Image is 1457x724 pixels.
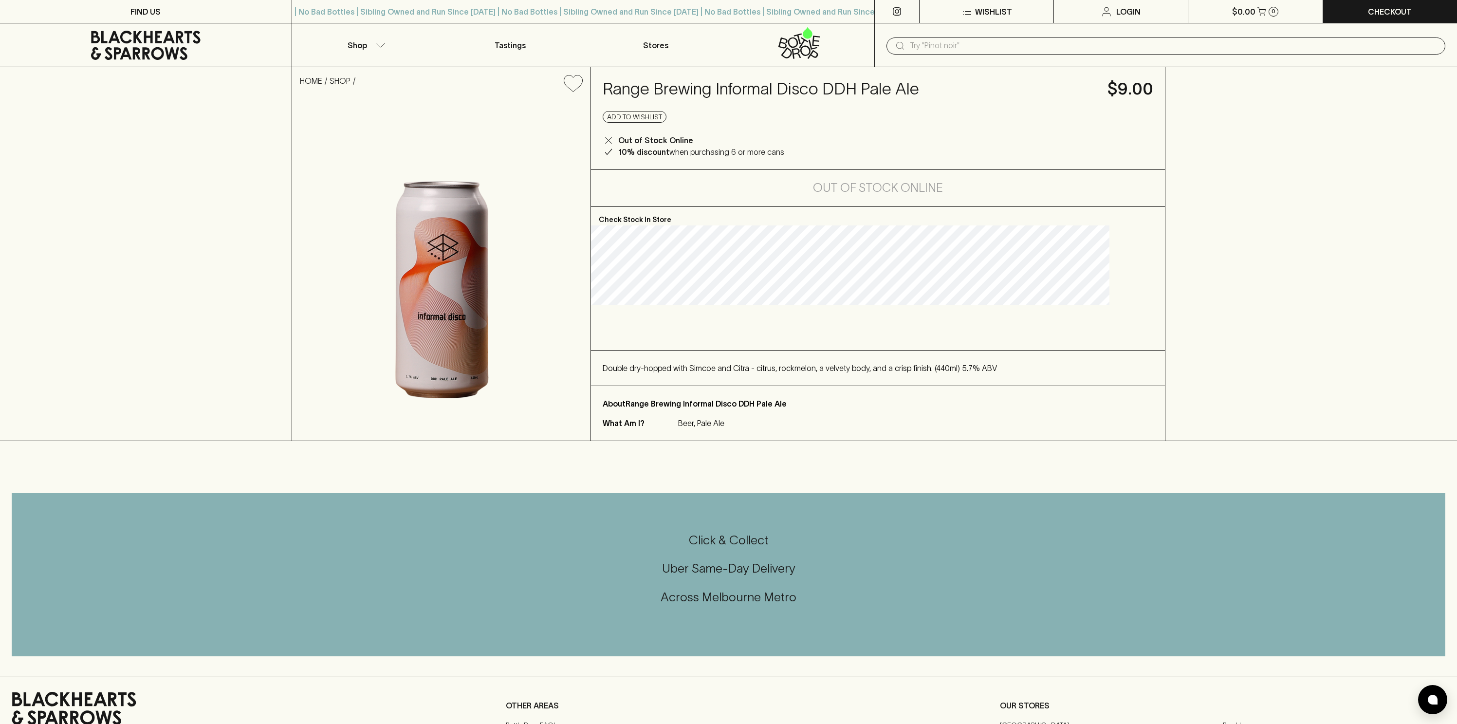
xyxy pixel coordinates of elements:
p: FIND US [130,6,161,18]
p: Tastings [495,39,526,51]
button: Shop [292,23,438,67]
h4: Range Brewing Informal Disco DDH Pale Ale [603,79,1096,99]
img: bubble-icon [1428,695,1438,705]
p: OTHER AREAS [506,700,951,711]
a: SHOP [330,76,350,85]
a: Stores [583,23,729,67]
span: Double dry-hopped with Simcoe and Citra - citrus, rockmelon, a velvety body, and a crisp finish. ... [603,364,997,372]
p: Login [1116,6,1141,18]
p: Beer, Pale Ale [678,417,724,429]
button: Add to wishlist [560,71,587,96]
h5: Click & Collect [12,532,1445,548]
p: Stores [643,39,668,51]
h4: $9.00 [1107,79,1153,99]
p: OUR STORES [1000,700,1445,711]
a: HOME [300,76,322,85]
p: Wishlist [975,6,1012,18]
div: Call to action block [12,493,1445,656]
button: Add to wishlist [603,111,666,123]
img: 77939.png [292,100,591,441]
p: 0 [1272,9,1275,14]
p: when purchasing 6 or more cans [618,146,784,158]
h5: Uber Same-Day Delivery [12,560,1445,576]
p: Check Stock In Store [591,207,1165,225]
p: What Am I? [603,417,676,429]
b: 10% discount [618,148,669,156]
p: About Range Brewing Informal Disco DDH Pale Ale [603,398,1153,409]
p: Out of Stock Online [618,134,693,146]
p: Shop [348,39,367,51]
a: Tastings [438,23,583,67]
h5: Across Melbourne Metro [12,589,1445,605]
input: Try "Pinot noir" [910,38,1438,54]
h5: Out of Stock Online [813,180,943,196]
p: $0.00 [1232,6,1255,18]
p: Checkout [1368,6,1412,18]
